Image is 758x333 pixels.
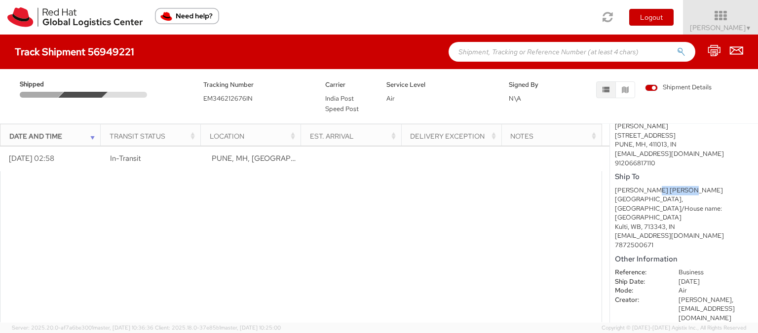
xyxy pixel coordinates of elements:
[20,80,62,89] span: Shipped
[410,131,498,141] div: Delivery Exception
[615,140,753,149] div: PUNE, MH, 411013, IN
[602,324,746,332] span: Copyright © [DATE]-[DATE] Agistix Inc., All Rights Reserved
[615,222,753,232] div: Kulti, WB, 713343, IN
[386,94,395,103] span: Air
[210,131,298,141] div: Location
[203,81,311,88] h5: Tracking Number
[509,94,521,103] span: N\A
[615,131,753,141] div: [STREET_ADDRESS]
[679,296,733,304] span: [PERSON_NAME],
[93,324,153,331] span: master, [DATE] 10:36:36
[615,173,753,181] h5: Ship To
[615,159,753,168] div: 912066817110
[110,153,141,163] span: In-Transit
[449,42,695,62] input: Shipment, Tracking or Reference Number (at least 4 chars)
[110,131,198,141] div: Transit Status
[12,324,153,331] span: Server: 2025.20.0-af7a6be3001
[509,81,555,88] h5: Signed By
[310,131,398,141] div: Est. Arrival
[615,255,753,263] h5: Other Information
[221,324,281,331] span: master, [DATE] 10:25:00
[15,46,134,57] h4: Track Shipment 56949221
[746,24,752,32] span: ▼
[615,241,753,250] div: 7872500671
[7,7,143,27] img: rh-logistics-00dfa346123c4ec078e1.svg
[645,83,712,94] label: Shipment Details
[325,94,359,113] span: India Post Speed Post
[155,8,219,24] button: Need help?
[607,296,671,305] dt: Creator:
[325,81,372,88] h5: Carrier
[155,324,281,331] span: Client: 2025.18.0-37e85b1
[615,149,753,159] div: [EMAIL_ADDRESS][DOMAIN_NAME]
[212,153,327,163] span: PUNE, MH, IN
[203,94,253,103] span: EM346212676IN
[607,277,671,287] dt: Ship Date:
[690,23,752,32] span: [PERSON_NAME]
[629,9,674,26] button: Logout
[645,83,712,92] span: Shipment Details
[615,195,753,222] div: [GEOGRAPHIC_DATA], [GEOGRAPHIC_DATA]/House name: [GEOGRAPHIC_DATA]
[386,81,494,88] h5: Service Level
[615,231,753,241] div: [EMAIL_ADDRESS][DOMAIN_NAME]
[510,131,599,141] div: Notes
[607,268,671,277] dt: Reference:
[9,131,98,141] div: Date and Time
[615,186,753,195] div: [PERSON_NAME] [PERSON_NAME]
[607,286,671,296] dt: Mode:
